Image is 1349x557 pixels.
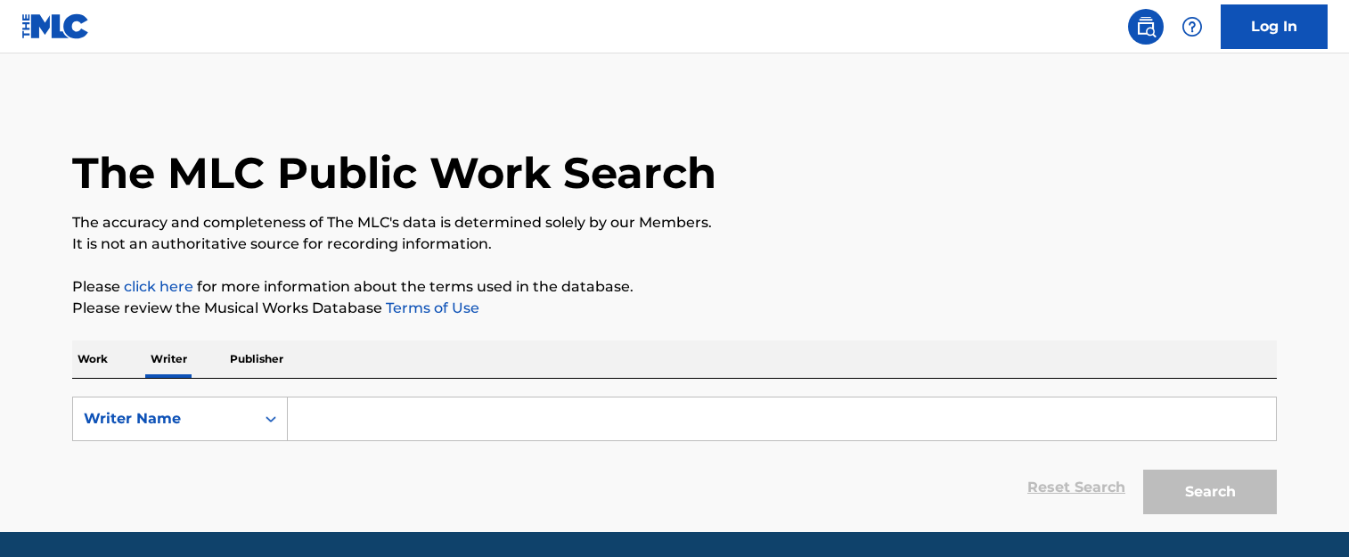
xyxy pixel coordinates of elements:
[72,340,113,378] p: Work
[72,233,1277,255] p: It is not an authoritative source for recording information.
[72,146,716,200] h1: The MLC Public Work Search
[1181,16,1203,37] img: help
[72,298,1277,319] p: Please review the Musical Works Database
[84,408,244,430] div: Writer Name
[21,13,90,39] img: MLC Logo
[1221,4,1328,49] a: Log In
[72,212,1277,233] p: The accuracy and completeness of The MLC's data is determined solely by our Members.
[145,340,192,378] p: Writer
[1260,471,1349,557] iframe: Chat Widget
[72,397,1277,523] form: Search Form
[1128,9,1164,45] a: Public Search
[1135,16,1157,37] img: search
[1174,9,1210,45] div: Help
[72,276,1277,298] p: Please for more information about the terms used in the database.
[225,340,289,378] p: Publisher
[382,299,479,316] a: Terms of Use
[124,278,193,295] a: click here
